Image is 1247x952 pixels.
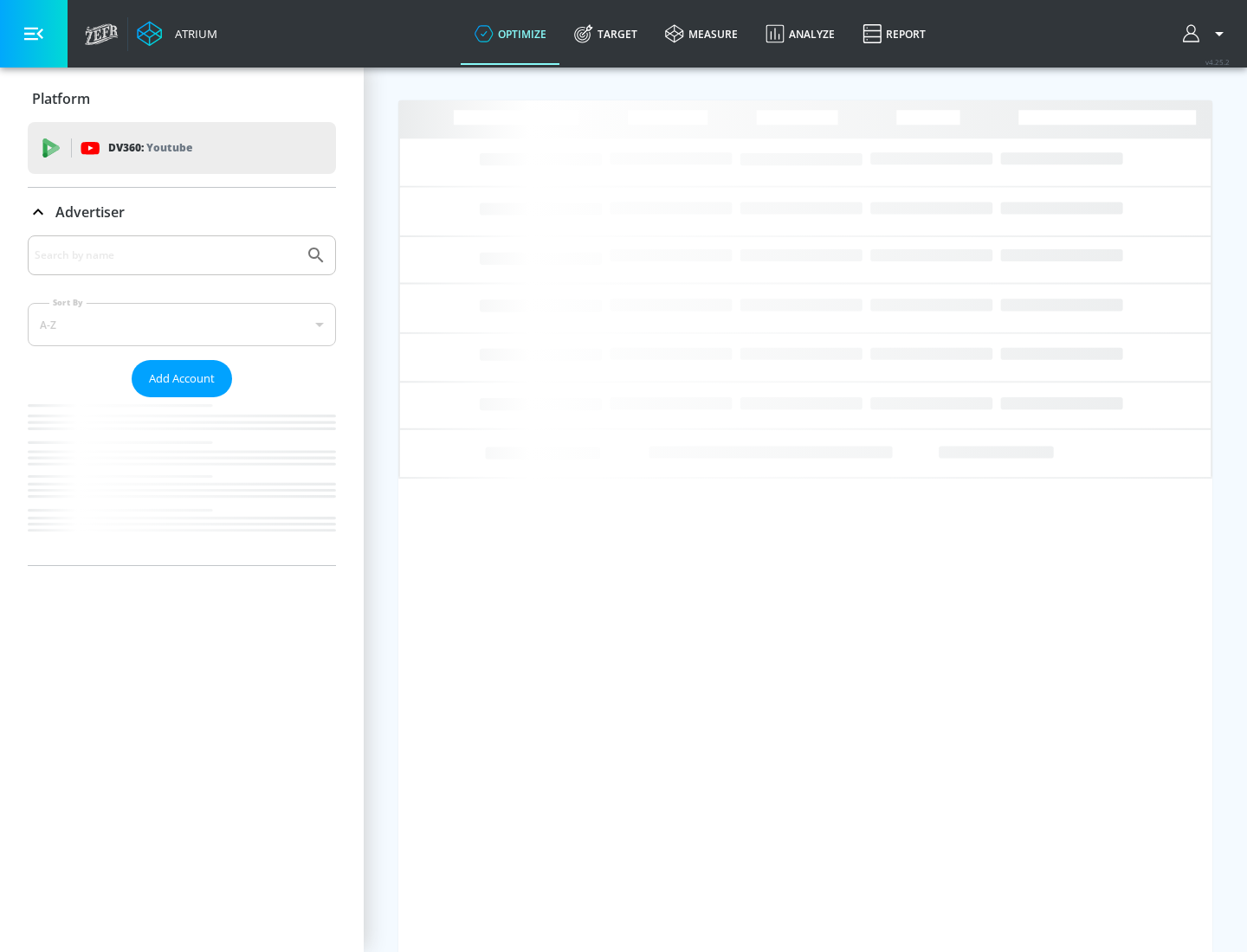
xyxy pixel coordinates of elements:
div: Atrium [168,26,217,42]
button: Add Account [132,360,232,397]
div: Advertiser [28,235,336,565]
p: Platform [32,89,90,108]
a: Target [560,3,651,65]
a: measure [651,3,752,65]
p: Advertiser [55,203,125,222]
span: Add Account [149,369,215,389]
input: Search by name [35,244,297,267]
div: DV360: Youtube [28,122,336,174]
p: Youtube [146,138,192,157]
a: Report [849,3,940,65]
div: Advertiser [28,188,336,236]
a: Analyze [752,3,849,65]
span: v 4.25.2 [1205,57,1230,67]
p: DV360: [108,138,192,158]
div: A-Z [28,303,336,346]
a: optimize [461,3,560,65]
nav: list of Advertiser [28,397,336,565]
a: Atrium [137,21,217,47]
div: Platform [28,74,336,123]
label: Sort By [49,297,87,308]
